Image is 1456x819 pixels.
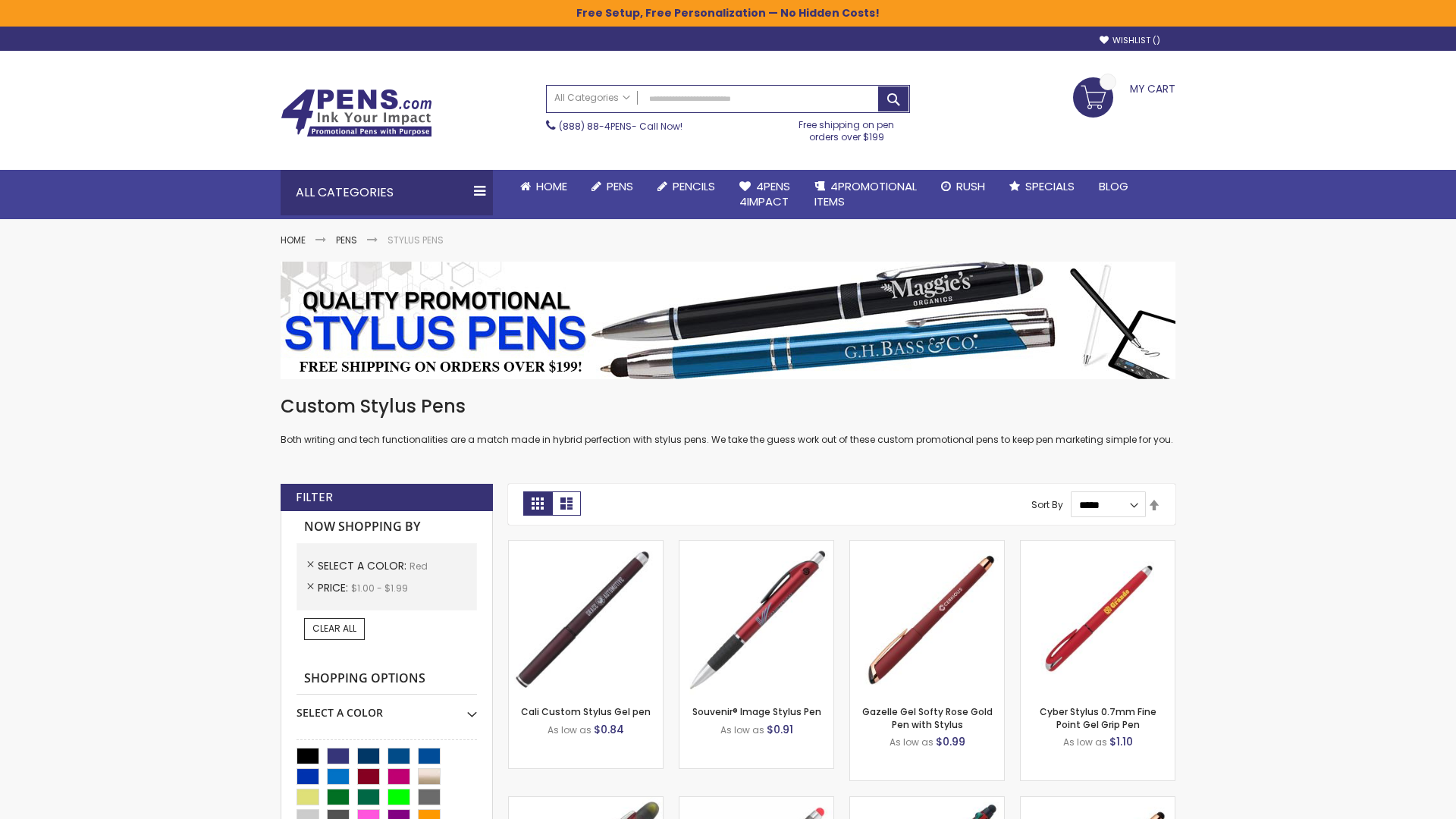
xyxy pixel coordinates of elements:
div: Free shipping on pen orders over $199 [783,113,911,143]
a: Specials [997,170,1087,203]
h1: Custom Stylus Pens [281,394,1175,419]
a: Home [508,170,579,203]
a: Cyber Stylus 0.7mm Fine Point Gel Grip Pen-Red [1021,540,1175,553]
a: Wishlist [1100,35,1160,46]
img: Cali Custom Stylus Gel pen-Red [509,541,663,695]
span: Clear All [312,622,356,635]
a: Clear All [304,618,365,639]
span: Blog [1099,178,1128,194]
span: 4PROMOTIONAL ITEMS [814,178,917,209]
span: Rush [956,178,985,194]
a: All Categories [547,86,638,111]
a: Gazelle Gel Softy Rose Gold Pen with Stylus - ColorJet-Red [1021,796,1175,809]
span: As low as [720,723,764,736]
label: Sort By [1031,498,1063,511]
a: Gazelle Gel Softy Rose Gold Pen with Stylus [862,705,993,730]
a: Pens [579,170,645,203]
a: (888) 88-4PENS [559,120,632,133]
a: Souvenir® Image Stylus Pen [692,705,821,718]
span: $0.84 [594,722,624,737]
div: Select A Color [297,695,477,720]
span: $0.91 [767,722,793,737]
a: Cali Custom Stylus Gel pen [521,705,651,718]
span: - Call Now! [559,120,682,133]
strong: Now Shopping by [297,511,477,543]
span: $0.99 [936,734,965,749]
a: Gazelle Gel Softy Rose Gold Pen with Stylus-Red [850,540,1004,553]
a: Islander Softy Gel with Stylus - ColorJet Imprint-Red [679,796,833,809]
span: Specials [1025,178,1075,194]
img: Gazelle Gel Softy Rose Gold Pen with Stylus-Red [850,541,1004,695]
div: Both writing and tech functionalities are a match made in hybrid perfection with stylus pens. We ... [281,394,1175,447]
span: Select A Color [318,558,409,573]
a: 4PROMOTIONALITEMS [802,170,929,219]
img: Souvenir® Image Stylus Pen-Red [679,541,833,695]
span: 4Pens 4impact [739,178,790,209]
span: All Categories [554,92,630,104]
strong: Shopping Options [297,663,477,695]
a: Pencils [645,170,727,203]
strong: Grid [523,491,552,516]
img: Cyber Stylus 0.7mm Fine Point Gel Grip Pen-Red [1021,541,1175,695]
img: Stylus Pens [281,262,1175,379]
span: $1.00 - $1.99 [351,582,408,595]
img: 4Pens Custom Pens and Promotional Products [281,89,432,137]
span: As low as [890,736,934,748]
a: Rush [929,170,997,203]
a: Blog [1087,170,1141,203]
span: As low as [1063,736,1107,748]
a: 4Pens4impact [727,170,802,219]
a: Pens [336,234,357,246]
strong: Filter [296,489,333,506]
a: Souvenir® Image Stylus Pen-Red [679,540,833,553]
span: Pencils [673,178,715,194]
a: Cyber Stylus 0.7mm Fine Point Gel Grip Pen [1040,705,1156,730]
span: $1.10 [1109,734,1133,749]
a: Souvenir® Jalan Highlighter Stylus Pen Combo-Red [509,796,663,809]
span: As low as [548,723,591,736]
span: Red [409,560,428,573]
span: Home [536,178,567,194]
span: Pens [607,178,633,194]
a: Orbitor 4 Color Assorted Ink Metallic Stylus Pens-Red [850,796,1004,809]
span: Price [318,580,351,595]
a: Home [281,234,306,246]
div: All Categories [281,170,493,215]
strong: Stylus Pens [388,234,444,246]
a: Cali Custom Stylus Gel pen-Red [509,540,663,553]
